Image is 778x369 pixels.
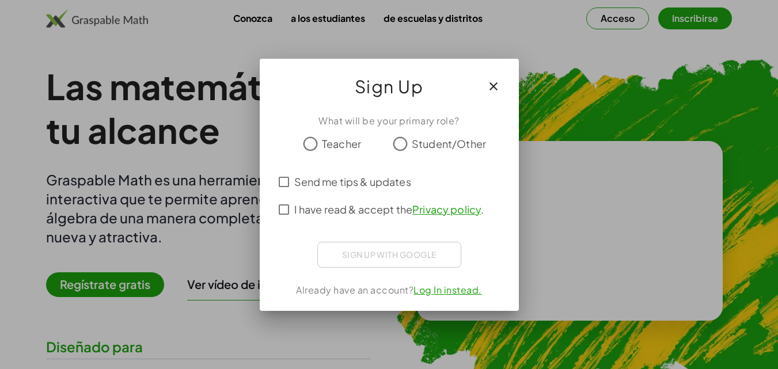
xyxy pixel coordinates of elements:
span: I have read & accept the . [294,201,484,217]
div: Already have an account? [274,283,505,297]
span: Teacher [322,136,361,151]
div: What will be your primary role? [274,114,505,128]
a: Privacy policy [412,203,481,216]
span: Sign Up [355,73,424,100]
a: Log In instead. [413,284,482,296]
span: Send me tips & updates [294,174,411,189]
span: Student/Other [412,136,486,151]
